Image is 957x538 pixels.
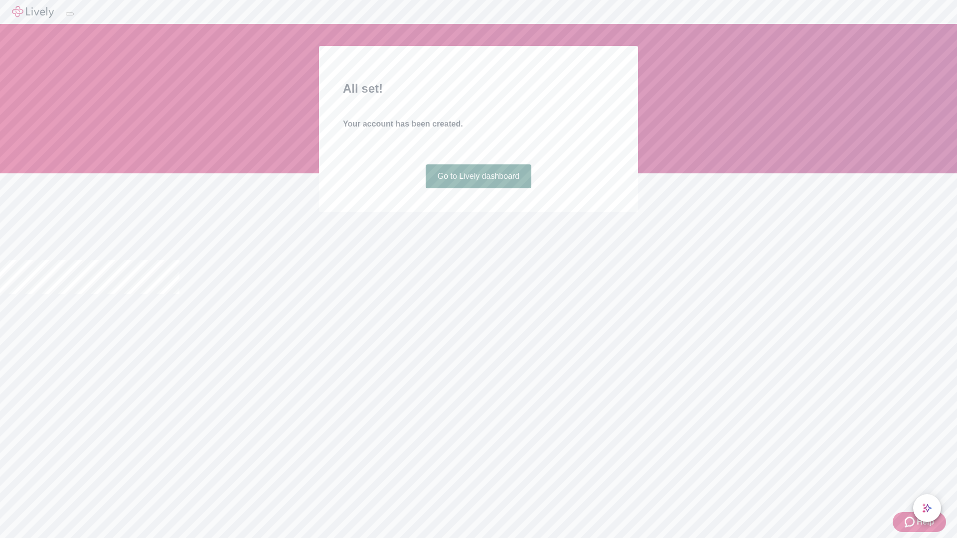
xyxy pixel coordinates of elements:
[12,6,54,18] img: Lively
[343,118,614,130] h4: Your account has been created.
[893,512,946,532] button: Zendesk support iconHelp
[905,516,917,528] svg: Zendesk support icon
[343,80,614,98] h2: All set!
[917,516,934,528] span: Help
[922,503,932,513] svg: Lively AI Assistant
[913,494,941,522] button: chat
[66,12,74,15] button: Log out
[426,164,532,188] a: Go to Lively dashboard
